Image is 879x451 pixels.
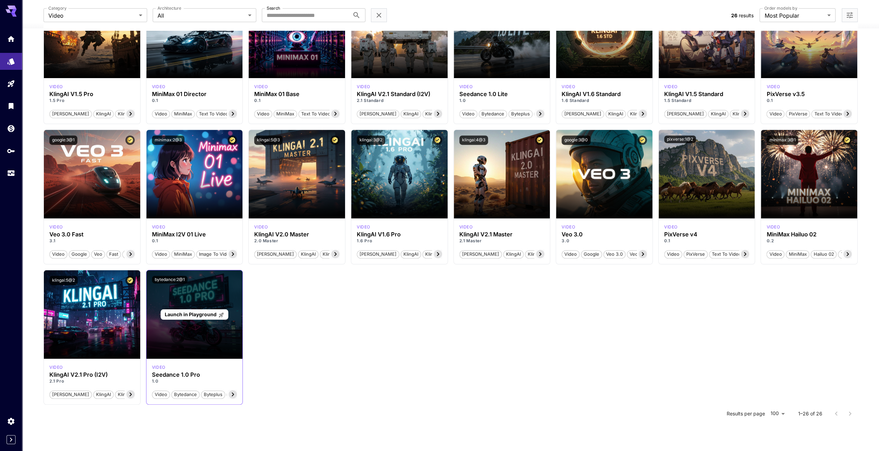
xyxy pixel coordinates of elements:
button: KlingAI v2.0 [320,250,352,259]
span: Google [581,251,602,258]
span: Veo [92,251,105,258]
p: video [459,84,473,90]
p: video [357,224,370,230]
div: MiniMax 01 Director [152,91,237,97]
button: Certified Model – Vetted for best performance and includes a commercial license. [842,135,852,145]
p: video [766,224,780,230]
span: Byteplus [509,111,532,118]
span: KlingAI [298,251,318,258]
button: Video [254,109,272,118]
div: klingai_2_1_pro [49,364,63,370]
span: Video [50,251,67,258]
div: Seedance 1.0 Lite [459,91,545,97]
button: Certified Model – Vetted for best performance and includes a commercial license. [228,135,237,145]
label: Search [267,5,280,11]
span: [PERSON_NAME] [255,251,296,258]
div: seedance_1_0_lite [459,84,473,90]
button: Video [562,250,580,259]
h3: Veo 3.0 Fast [49,231,135,238]
p: 1.5 Standard [664,97,749,104]
span: Byteplus [201,391,225,398]
h3: KlingAI V2.1 Pro (I2V) [49,372,135,378]
button: Veo 3 Fast [122,250,151,259]
div: Wallet [7,124,15,133]
div: klingai_2_1_std [357,84,370,90]
button: Certified Model – Vetted for best performance and includes a commercial license. [638,135,647,145]
p: video [152,84,165,90]
button: MiniMax [171,109,195,118]
div: KlingAI V1.5 Pro [49,91,135,97]
p: video [254,84,268,90]
button: KlingAI v1.5 [115,109,146,118]
button: Byteplus [201,390,225,399]
span: Video [152,391,170,398]
div: Models [7,57,15,66]
p: video [562,84,575,90]
button: [PERSON_NAME] [562,109,604,118]
span: Image To Video [197,251,235,258]
button: KlingAI [503,250,524,259]
button: google:3@0 [562,135,591,145]
button: Bytedance [171,390,200,399]
button: Text To Video [196,109,231,118]
p: 1.5 Pro [49,97,135,104]
div: PixVerse v3.5 [766,91,852,97]
p: video [49,224,63,230]
p: video [664,84,678,90]
h3: KlingAI V2.0 Master [254,231,340,238]
span: Most Popular [764,11,824,20]
span: Launch in Playground [164,311,216,317]
button: Clear filters (1) [375,11,383,20]
h3: Veo 3.0 [562,231,647,238]
span: KlingAI [401,251,421,258]
div: MiniMax Hailuo 02 [766,231,852,238]
div: klingai_1_5_pro [49,84,63,90]
div: API Keys [7,147,15,155]
p: video [49,364,63,370]
h3: PixVerse v4 [664,231,749,238]
div: KlingAI V2.1 Master [459,231,545,238]
button: Veo [627,250,641,259]
p: 0.1 [664,238,749,244]
p: 2.0 Master [254,238,340,244]
div: Seedance 1.0 Pro [152,372,237,378]
div: pixverse_v3_5 [766,84,780,90]
span: All [157,11,245,20]
h3: MiniMax 01 Base [254,91,340,97]
span: Video [255,111,272,118]
button: Seedance 1.0 [534,109,568,118]
span: Text To Video [812,111,846,118]
span: KlingAI v1.6 [628,111,658,118]
button: klingai:5@2 [49,276,78,285]
button: Veo [91,250,105,259]
button: klingai:3@2 [357,135,385,145]
button: KlingAI [605,109,626,118]
p: 0.1 [152,238,237,244]
button: Google [581,250,602,259]
span: KlingAI [708,111,728,118]
div: klingai_1_5_std [664,84,678,90]
div: KlingAI V1.6 Pro [357,231,442,238]
h3: MiniMax I2V 01 Live [152,231,237,238]
button: KlingAI [401,109,421,118]
button: [PERSON_NAME] [357,109,399,118]
button: Image To Video [196,250,235,259]
p: video [152,224,165,230]
button: [PERSON_NAME] [254,250,297,259]
p: video [254,224,268,230]
button: Expand sidebar [7,435,16,444]
button: PixVerse [786,109,810,118]
button: KlingAI [401,250,421,259]
span: Video [48,11,136,20]
button: MiniMax [274,109,297,118]
span: MiniMax [786,251,809,258]
div: KlingAI V1.6 Standard [562,91,647,97]
button: PixVerse [684,250,708,259]
button: [PERSON_NAME] [357,250,399,259]
button: KlingAI v1.5 [730,109,761,118]
button: KlingAI v1.6 [627,109,658,118]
